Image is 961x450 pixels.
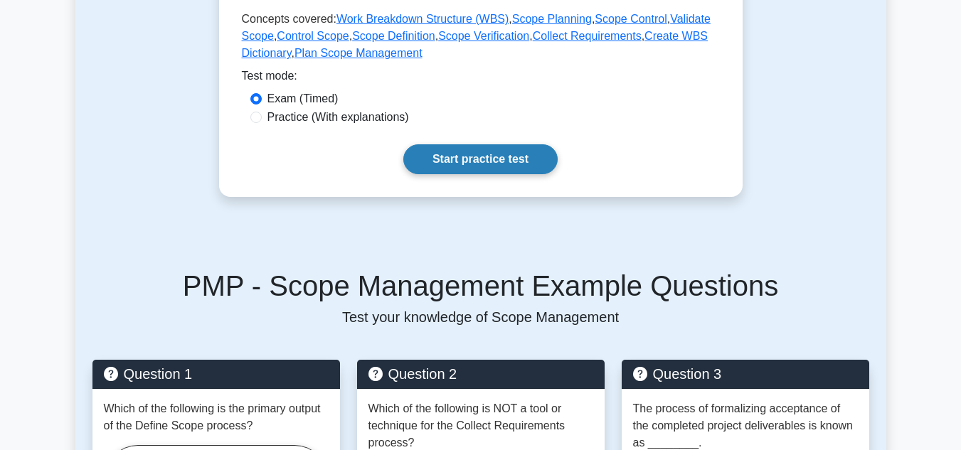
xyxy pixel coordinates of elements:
[294,47,423,59] a: Plan Scope Management
[368,365,593,382] h5: Question 2
[277,30,349,42] a: Control Scope
[267,90,339,107] label: Exam (Timed)
[352,30,435,42] a: Scope Definition
[336,13,509,25] a: Work Breakdown Structure (WBS)
[267,109,409,126] label: Practice (With explanations)
[633,365,858,382] h5: Question 3
[92,269,869,303] h5: PMP - Scope Management Example Questions
[242,68,720,90] div: Test mode:
[403,144,558,174] a: Start practice test
[104,400,329,434] p: Which of the following is the primary output of the Define Scope process?
[92,309,869,326] p: Test your knowledge of Scope Management
[104,365,329,382] h5: Question 1
[595,13,667,25] a: Scope Control
[533,30,642,42] a: Collect Requirements
[512,13,592,25] a: Scope Planning
[438,30,529,42] a: Scope Verification
[242,11,720,68] p: Concepts covered: , , , , , , , , ,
